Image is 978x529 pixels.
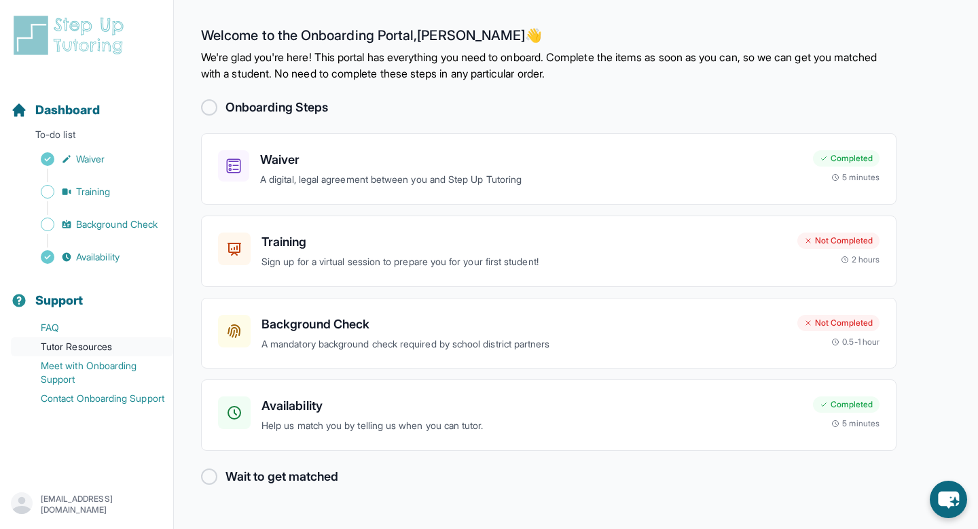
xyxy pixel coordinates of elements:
span: Availability [76,250,120,264]
div: 5 minutes [831,172,880,183]
h2: Wait to get matched [225,467,338,486]
h3: Training [261,233,786,252]
a: Meet with Onboarding Support [11,356,173,389]
div: 2 hours [841,254,880,265]
a: Availability [11,248,173,267]
img: logo [11,14,132,57]
button: Support [5,269,168,315]
div: 0.5-1 hour [831,337,880,347]
div: Not Completed [797,315,880,331]
h2: Welcome to the Onboarding Portal, [PERSON_NAME] 👋 [201,27,896,49]
p: Sign up for a virtual session to prepare you for your first student! [261,254,786,270]
p: A digital, legal agreement between you and Step Up Tutoring [260,172,802,188]
span: Waiver [76,152,105,166]
a: Training [11,182,173,201]
a: FAQ [11,318,173,337]
p: A mandatory background check required by school district partners [261,337,786,352]
button: chat-button [930,481,967,518]
a: Tutor Resources [11,337,173,356]
a: Contact Onboarding Support [11,389,173,408]
a: Waiver [11,150,173,169]
span: Training [76,185,111,199]
span: Background Check [76,218,158,231]
button: [EMAIL_ADDRESS][DOMAIN_NAME] [11,492,162,517]
a: Dashboard [11,101,100,120]
div: Completed [813,150,880,167]
span: Dashboard [35,101,100,120]
a: Background Check [11,215,173,234]
a: AvailabilityHelp us match you by telling us when you can tutor.Completed5 minutes [201,379,896,451]
a: Background CheckA mandatory background check required by school district partnersNot Completed0.5... [201,298,896,369]
h3: Availability [261,396,802,415]
span: Support [35,291,84,310]
p: To-do list [5,128,168,147]
h2: Onboarding Steps [225,98,328,117]
a: TrainingSign up for a virtual session to prepare you for your first student!Not Completed2 hours [201,216,896,287]
div: Not Completed [797,233,880,249]
div: 5 minutes [831,418,880,429]
p: [EMAIL_ADDRESS][DOMAIN_NAME] [41,494,162,515]
p: We're glad you're here! This portal has everything you need to onboard. Complete the items as soo... [201,49,896,82]
a: WaiverA digital, legal agreement between you and Step Up TutoringCompleted5 minutes [201,133,896,205]
h3: Background Check [261,315,786,334]
button: Dashboard [5,79,168,125]
p: Help us match you by telling us when you can tutor. [261,418,802,434]
div: Completed [813,396,880,413]
h3: Waiver [260,150,802,169]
